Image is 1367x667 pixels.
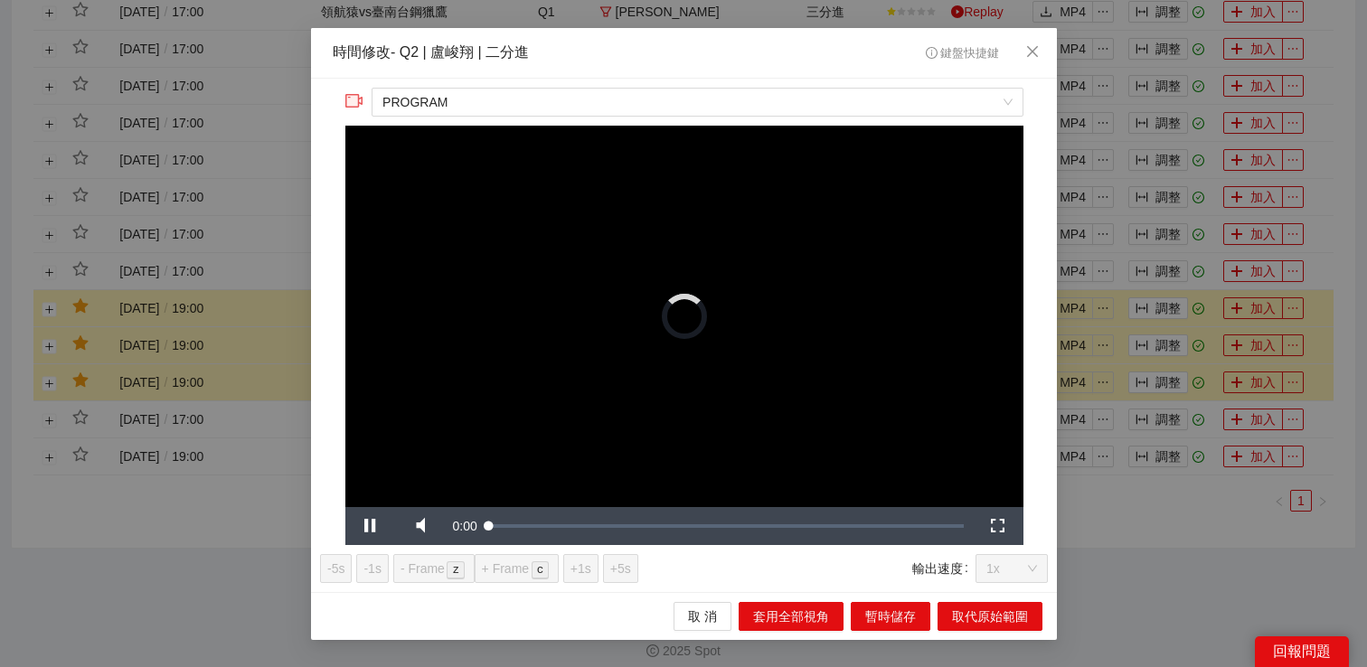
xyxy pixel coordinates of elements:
span: close [1025,44,1040,59]
span: 暫時儲存 [865,606,916,625]
span: video-camera [344,91,363,109]
button: + Framec [474,553,558,582]
button: - Framez [392,553,474,582]
span: 取代原始範圍 [952,606,1028,625]
button: Mute [395,506,446,544]
div: Progress Bar [488,523,963,527]
span: 取 消 [688,606,717,625]
button: 套用全部視角 [739,601,844,630]
button: 取 消 [674,601,731,630]
button: +1s [562,553,598,582]
button: Pause [344,506,395,544]
button: 暫時儲存 [851,601,930,630]
span: 0:00 [452,518,476,532]
label: 輸出速度 [912,553,976,582]
span: 鍵盤快捷鍵 [925,47,998,60]
button: Close [1008,28,1057,77]
div: 時間修改 - Q2 | 盧峻翔 | 二分進 [333,42,529,63]
button: -1s [356,553,388,582]
div: 回報問題 [1255,636,1349,667]
span: 1x [986,554,1037,581]
div: Video Player [344,126,1023,507]
span: info-circle [925,47,937,59]
button: -5s [320,553,352,582]
span: PROGRAM [382,89,1012,116]
button: +5s [602,553,637,582]
span: 套用全部視角 [753,606,829,625]
button: 取代原始範圍 [938,601,1042,630]
button: Fullscreen [972,506,1023,544]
